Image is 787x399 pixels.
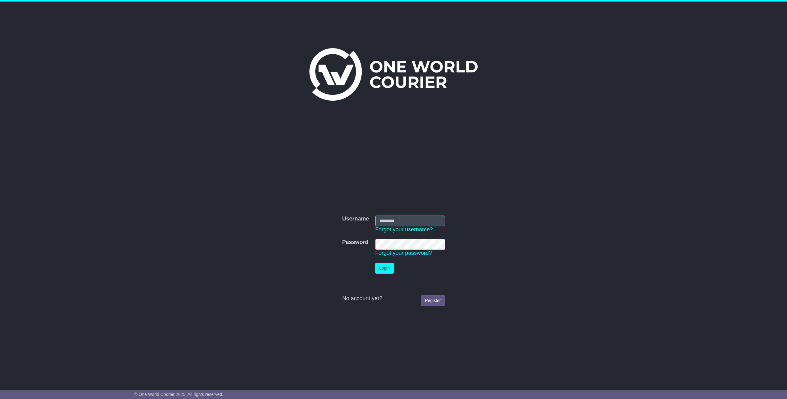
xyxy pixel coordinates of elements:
[375,226,433,233] a: Forgot your username?
[309,48,478,101] img: One World
[342,239,368,246] label: Password
[342,216,369,222] label: Username
[342,295,445,302] div: No account yet?
[421,295,445,306] a: Register
[375,250,432,256] a: Forgot your password?
[134,392,223,397] span: © One World Courier 2025. All rights reserved.
[375,263,394,274] button: Login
